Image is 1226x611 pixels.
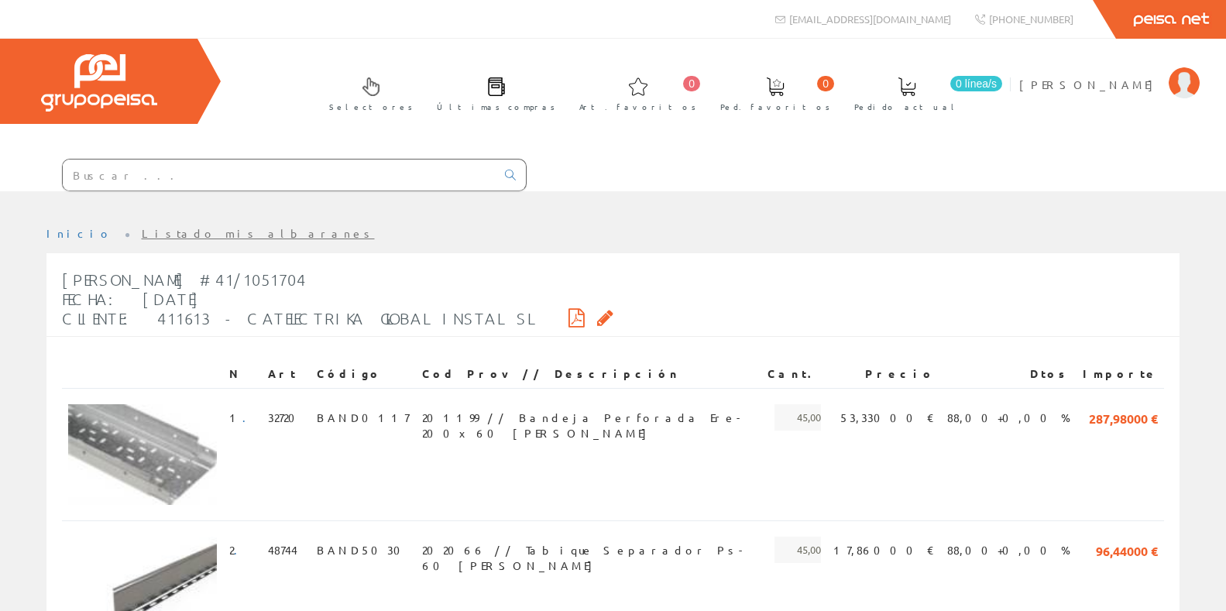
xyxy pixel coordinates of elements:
span: 32720 [268,404,304,431]
span: BAND0117 [317,404,409,431]
span: 53,33000 € [840,404,935,431]
span: 0 línea/s [950,76,1002,91]
span: [PERSON_NAME] [1019,77,1161,92]
span: [PERSON_NAME] #41/1051704 Fecha: [DATE] Cliente: 411613 - CATELECTRIKA GLOBAL INSTAL SL [62,270,531,328]
img: Foto artículo (192x130.0157480315) [68,404,217,505]
span: 48744 [268,537,297,563]
img: Grupo Peisa [41,54,157,112]
span: 45,00 [774,404,821,431]
th: Código [311,360,416,388]
a: Inicio [46,226,112,240]
th: Cod Prov // Descripción [416,360,761,388]
a: Selectores [314,64,421,121]
th: Art [262,360,311,388]
th: Importe [1077,360,1164,388]
span: 201199 // Bandeja Perforada Ere-200x60 [PERSON_NAME] [422,404,755,431]
span: Pedido actual [854,99,960,115]
a: Listado mis albaranes [142,226,375,240]
i: Solicitar por email copia firmada [597,312,613,323]
span: BAND5030 [317,537,410,563]
span: 202066 // Tabique Separador Ps-60 [PERSON_NAME] [422,537,755,563]
span: 287,98000 € [1089,404,1158,431]
span: 0 [817,76,834,91]
span: Art. favoritos [579,99,696,115]
i: Descargar PDF [568,312,585,323]
span: 96,44000 € [1096,537,1158,563]
span: 45,00 [774,537,821,563]
span: 17,86000 € [833,537,935,563]
span: 88,00+0,00 % [947,404,1070,431]
span: Selectores [329,99,413,115]
a: . [242,410,256,424]
span: [PHONE_NUMBER] [989,12,1073,26]
a: . [234,543,247,557]
span: 88,00+0,00 % [947,537,1070,563]
th: N [223,360,262,388]
span: Ped. favoritos [720,99,830,115]
span: [EMAIL_ADDRESS][DOMAIN_NAME] [789,12,951,26]
th: Precio [827,360,941,388]
a: [PERSON_NAME] [1019,64,1200,79]
a: Últimas compras [421,64,563,121]
span: 1 [229,404,256,431]
th: Dtos [941,360,1077,388]
span: 0 [683,76,700,91]
span: Últimas compras [437,99,555,115]
th: Cant. [761,360,827,388]
span: 2 [229,537,247,563]
input: Buscar ... [63,160,496,191]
